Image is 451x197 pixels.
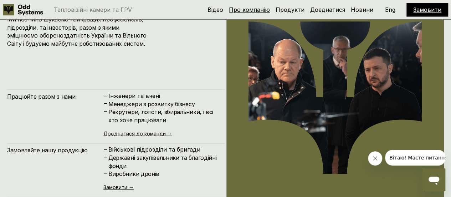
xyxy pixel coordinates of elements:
span: Вітаю! Маєте питання? [4,5,65,11]
h4: – [104,107,107,115]
h4: Рекрутери, логісти, збиральники, і всі хто хоче працювати [108,108,218,124]
iframe: Кнопка для запуску вікна повідомлень [422,168,445,191]
a: Новини [351,6,373,13]
h4: – [104,92,107,100]
a: Замовити [413,6,441,13]
p: Тепловізійні камери та FPV [54,7,132,13]
h4: Менеджери з розвитку бізнесу [108,100,218,108]
a: Продукти [276,6,304,13]
h4: Замовляйте нашу продукцію [7,146,103,154]
a: Доєднатися до команди → [103,130,172,136]
p: Інженери та вчені [108,92,218,99]
p: Військові підрозділи та бригади [108,146,218,153]
a: Замовити → [103,184,134,190]
h4: – [104,153,107,161]
h4: Державні закупівельники та благодійні фонди [108,153,218,169]
h4: Ми постійно шукаємо найкращих професіоналів, підрозділи, та інвесторів, разом з якими зміцнюємо о... [7,15,151,47]
p: Eng [385,7,395,13]
h4: Виробники дронів [108,169,218,177]
a: Про компанію [229,6,270,13]
h4: Працюйте разом з нами [7,92,103,100]
h4: – [104,169,107,177]
iframe: Повідомлення від компанії [385,150,445,166]
h4: – [104,99,107,107]
a: Відео [207,6,223,13]
iframe: Закрити повідомлення [368,151,382,166]
h4: – [104,146,107,153]
a: Доєднатися [310,6,345,13]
